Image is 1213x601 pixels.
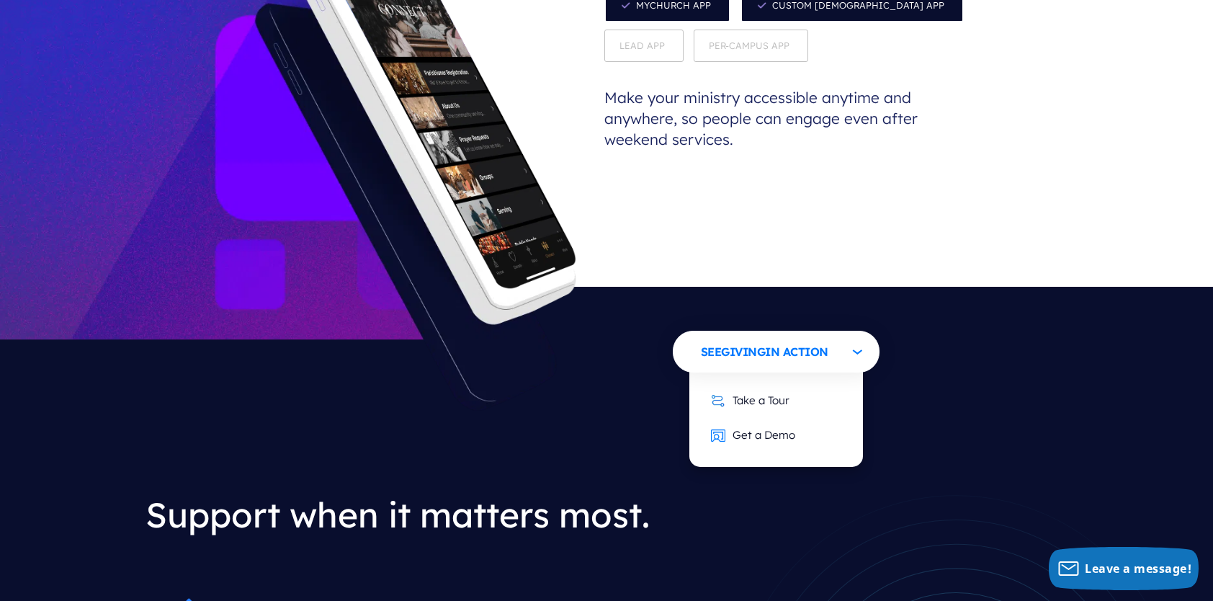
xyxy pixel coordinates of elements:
p: Make your ministry accessible anytime and anywhere, so people can engage even after weekend servi... [601,66,946,172]
button: SeeGivingin Action [673,331,879,373]
button: Leave a message! [1049,547,1199,590]
span: Leave a message! [1085,561,1191,576]
a: Take a Tour [697,383,804,418]
p: or [673,378,879,411]
span: Giving [721,344,765,359]
span: Lead App [604,30,684,62]
span: Per-Campus App [694,30,808,62]
a: Get a Demo [697,417,810,453]
h2: Support when it matters most. [146,483,699,548]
